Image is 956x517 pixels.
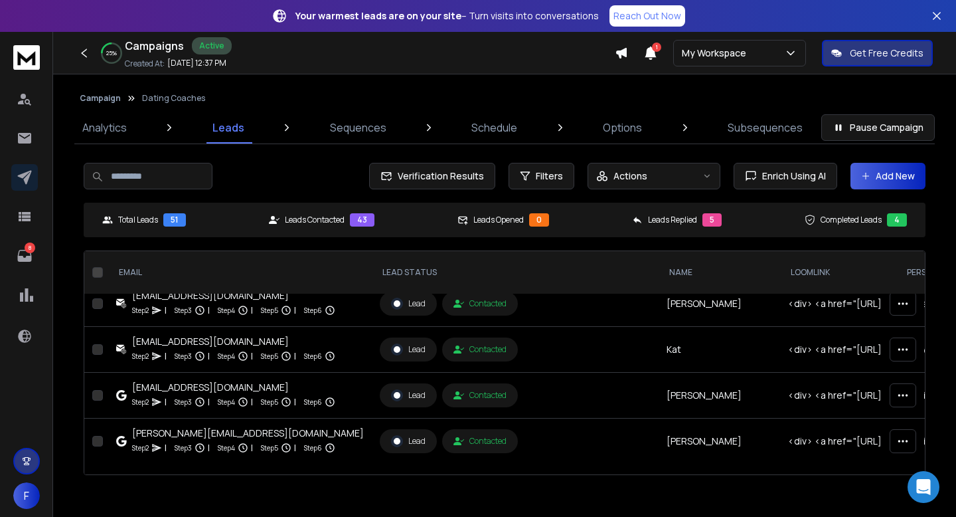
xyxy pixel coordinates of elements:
[132,335,335,348] div: [EMAIL_ADDRESS][DOMAIN_NAME]
[13,482,40,509] button: F
[648,215,697,225] p: Leads Replied
[471,120,517,136] p: Schedule
[261,395,278,409] p: Step 5
[132,441,149,455] p: Step 2
[304,395,322,409] p: Step 6
[80,93,121,104] button: Campaign
[295,9,599,23] p: – Turn visits into conversations
[453,436,507,447] div: Contacted
[887,213,907,227] div: 4
[780,419,896,465] td: <div> <a href="[URL][DOMAIN_NAME]"> <p>Video for [PERSON_NAME] - Watch Video</p> </a> <a href="[U...
[218,350,235,363] p: Step 4
[659,327,780,373] td: Kat
[74,112,135,144] a: Analytics
[702,213,722,227] div: 5
[391,298,426,310] div: Lead
[175,304,192,317] p: Step 3
[142,93,205,104] p: Dating Coaches
[453,344,507,355] div: Contacted
[850,163,925,189] button: Add New
[391,344,426,356] div: Lead
[659,419,780,465] td: [PERSON_NAME]
[125,58,165,69] p: Created At:
[294,441,296,455] p: |
[208,350,210,363] p: |
[392,169,484,183] span: Verification Results
[294,395,296,409] p: |
[473,215,524,225] p: Leads Opened
[294,350,296,363] p: |
[251,304,253,317] p: |
[261,304,278,317] p: Step 5
[850,47,923,60] p: Get Free Credits
[391,389,426,401] div: Lead
[659,251,780,294] th: NAME
[175,350,192,363] p: Step 3
[212,120,244,136] p: Leads
[82,120,127,136] p: Analytics
[132,427,364,440] div: [PERSON_NAME][EMAIL_ADDRESS][DOMAIN_NAME]
[821,215,882,225] p: Completed Leads
[603,120,642,136] p: Options
[372,251,659,294] th: LEAD STATUS
[652,43,661,52] span: 1
[453,390,507,401] div: Contacted
[463,112,525,144] a: Schedule
[218,395,235,409] p: Step 4
[132,381,335,394] div: [EMAIL_ADDRESS][DOMAIN_NAME]
[453,298,507,309] div: Contacted
[251,350,253,363] p: |
[13,45,40,70] img: logo
[391,435,426,447] div: Lead
[132,304,149,317] p: Step 2
[734,163,837,189] button: Enrich Using AI
[165,304,167,317] p: |
[261,350,278,363] p: Step 5
[175,395,192,409] p: Step 3
[780,327,896,373] td: <div> <a href="[URL][DOMAIN_NAME]"> <p>Video for Kat - Watch Video</p> </a> <a href="[URL][DOMAIN...
[132,289,335,302] div: [EMAIL_ADDRESS][DOMAIN_NAME]
[192,37,232,54] div: Active
[125,38,184,54] h1: Campaigns
[208,395,210,409] p: |
[536,169,563,183] span: Filters
[304,441,322,455] p: Step 6
[780,281,896,327] td: <div> <a href="[URL][DOMAIN_NAME]"> <p>Video for [PERSON_NAME] - Watch Video</p> </a> <a href="[U...
[304,304,322,317] p: Step 6
[294,304,296,317] p: |
[132,350,149,363] p: Step 2
[108,251,372,294] th: EMAIL
[165,395,167,409] p: |
[509,163,574,189] button: Filters
[780,373,896,419] td: <div> <a href="[URL][DOMAIN_NAME]"> <p>Video for [PERSON_NAME] - Watch Video</p> </a> <a href="[U...
[165,441,167,455] p: |
[251,441,253,455] p: |
[659,281,780,327] td: [PERSON_NAME]
[609,5,685,27] a: Reach Out Now
[682,47,752,60] p: My Workspace
[285,215,345,225] p: Leads Contacted
[295,9,461,22] strong: Your warmest leads are on your site
[304,350,322,363] p: Step 6
[132,395,149,409] p: Step 2
[720,112,811,144] a: Subsequences
[613,9,681,23] p: Reach Out Now
[175,441,192,455] p: Step 3
[218,304,235,317] p: Step 4
[106,49,117,57] p: 25 %
[208,304,210,317] p: |
[780,251,896,294] th: LoomLink
[908,471,939,503] div: Open Intercom Messenger
[167,58,226,68] p: [DATE] 12:37 PM
[821,114,935,141] button: Pause Campaign
[369,163,495,189] button: Verification Results
[529,213,549,227] div: 0
[261,441,278,455] p: Step 5
[165,350,167,363] p: |
[728,120,803,136] p: Subsequences
[218,441,235,455] p: Step 4
[208,441,210,455] p: |
[659,373,780,419] td: [PERSON_NAME]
